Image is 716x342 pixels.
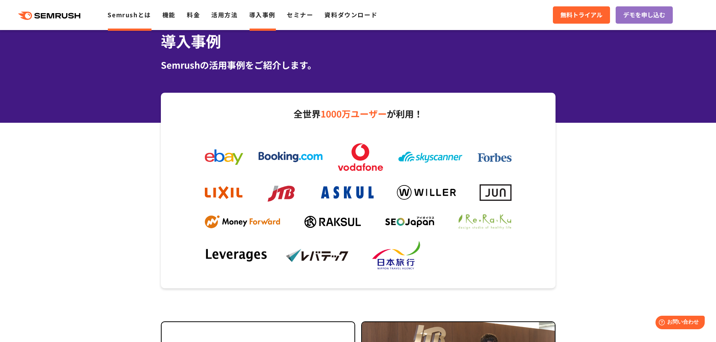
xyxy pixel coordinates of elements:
[205,215,280,229] img: mf
[649,313,708,334] iframe: Help widget launcher
[338,143,383,171] img: vodafone
[397,185,456,200] img: willer
[287,10,313,19] a: セミナー
[366,241,430,271] img: nta
[211,10,238,19] a: 活用方法
[205,248,269,263] img: leverages
[553,6,610,24] a: 無料トライアル
[324,10,377,19] a: 資料ダウンロード
[197,106,519,122] p: 全世界 が利用！
[321,107,387,120] span: 1000万ユーザー
[286,249,350,262] img: levtech
[161,58,556,72] div: Semrushの活用事例をご紹介します。
[205,149,243,165] img: ebay
[398,152,462,163] img: skyscanner
[161,30,556,52] h1: 導入事例
[187,10,200,19] a: 料金
[478,153,512,162] img: forbes
[107,10,151,19] a: Semrushとは
[560,10,602,20] span: 無料トライアル
[623,10,665,20] span: デモを申し込む
[385,217,434,227] img: seojapan
[480,184,512,200] img: jun
[249,10,276,19] a: 導入事例
[304,216,361,228] img: raksul
[447,248,511,264] img: dummy
[321,186,374,199] img: askul
[162,10,176,19] a: 機能
[259,152,322,162] img: booking
[616,6,673,24] a: デモを申し込む
[205,186,242,199] img: lixil
[266,182,298,203] img: jtb
[459,214,511,229] img: ReRaKu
